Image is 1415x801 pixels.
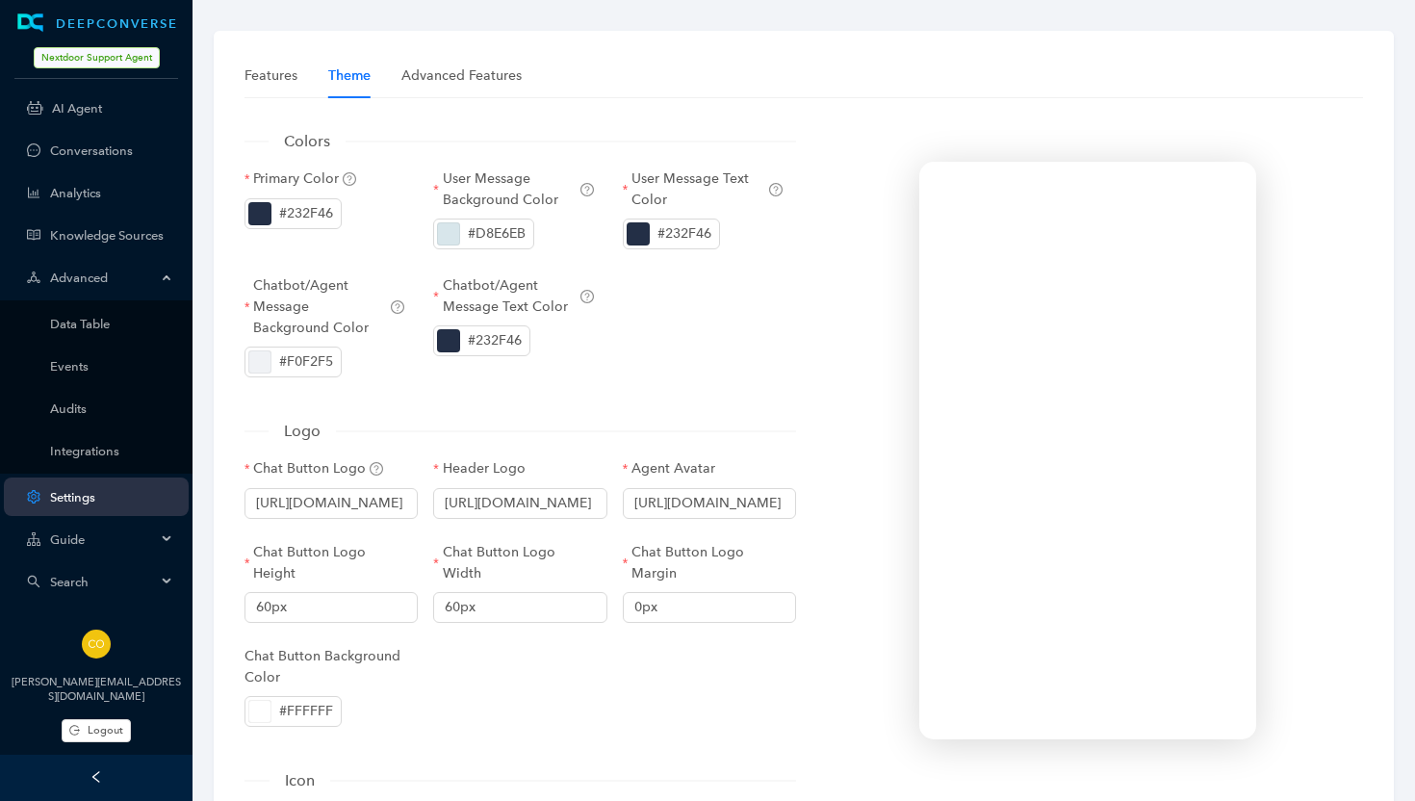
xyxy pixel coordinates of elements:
[50,359,173,374] a: Events
[657,223,711,245] div: #232F46
[623,592,796,623] input: Chat Button Logo Margin
[50,228,173,243] a: Knowledge Sources
[391,300,404,314] span: question-circle
[50,186,173,200] a: Analytics
[433,275,606,318] label: Chatbot/Agent Message Text Color
[50,490,173,504] a: Settings
[623,542,796,584] label: Chat Button Logo Margin
[50,317,173,331] a: Data Table
[4,13,189,33] a: LogoDEEPCONVERSE
[433,458,538,479] label: Header Logo
[468,223,526,245] div: #D8E6EB
[244,592,418,623] input: Chat Button Logo Height
[433,542,606,584] label: Chat Button Logo Width
[62,719,131,742] button: Logout
[623,458,729,479] label: Agent Avatar
[244,65,297,87] div: Features
[433,592,606,623] input: Chat Button Logo Width
[244,488,418,519] input: Chat Button Logo
[82,630,111,659] img: 9bd6fc8dc59eafe68b94aecc33e6c356
[919,162,1256,739] iframe: iframe
[580,290,594,303] span: question-circle
[401,65,522,87] div: Advanced Features
[50,271,156,285] span: Advanced
[50,143,173,158] a: Conversations
[580,183,594,196] span: question-circle
[50,575,156,589] span: Search
[244,275,418,339] label: Chatbot/Agent Message Background Color
[468,330,522,351] div: #232F46
[34,47,160,68] span: Nextdoor Support Agent
[433,168,606,211] label: User Message Background Color
[279,203,333,224] div: #232F46
[279,351,333,373] div: #F0F2F5
[269,129,346,153] span: Colors
[244,646,418,688] label: Chat Button Background Color
[623,168,796,211] label: User Message Text Color
[279,701,333,722] div: #FFFFFF
[50,444,173,458] a: Integrations
[50,532,156,547] span: Guide
[343,172,356,186] span: question-circle
[269,419,336,443] span: Logo
[27,575,40,588] span: search
[328,65,371,87] div: Theme
[270,768,330,792] span: Icon
[88,722,123,738] span: Logout
[27,271,40,284] span: deployment-unit
[370,462,383,476] span: question-circle
[69,725,80,736] span: logout
[244,168,370,190] label: Primary Color
[52,101,173,116] a: AI Agent
[623,488,796,519] input: Agent Avatar
[244,542,418,584] label: Chat Button Logo Height
[769,183,783,196] span: question-circle
[50,401,173,416] a: Audits
[244,458,397,479] label: Chat Button Logo
[433,488,606,519] input: Header Logo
